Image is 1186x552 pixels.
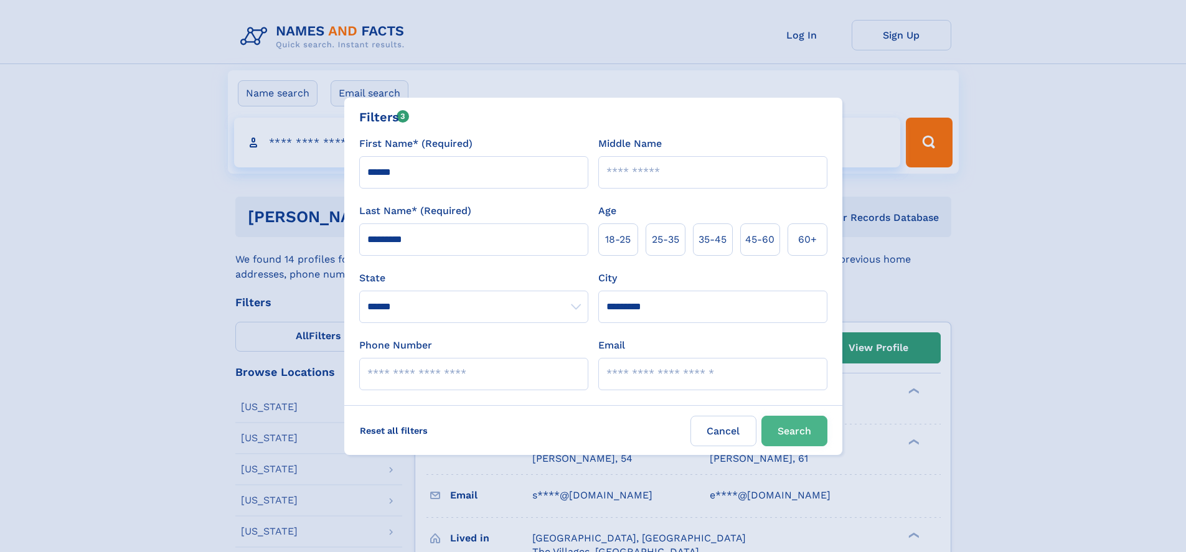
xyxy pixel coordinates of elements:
div: Filters [359,108,410,126]
label: State [359,271,588,286]
label: City [598,271,617,286]
label: Cancel [690,416,756,446]
label: Middle Name [598,136,662,151]
label: Age [598,203,616,218]
span: 35‑45 [699,232,727,247]
button: Search [761,416,827,446]
span: 25‑35 [652,232,679,247]
span: 18‑25 [605,232,631,247]
label: Phone Number [359,338,432,353]
label: Last Name* (Required) [359,203,471,218]
label: First Name* (Required) [359,136,473,151]
span: 45‑60 [745,232,774,247]
label: Email [598,338,625,353]
label: Reset all filters [352,416,436,446]
span: 60+ [798,232,817,247]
